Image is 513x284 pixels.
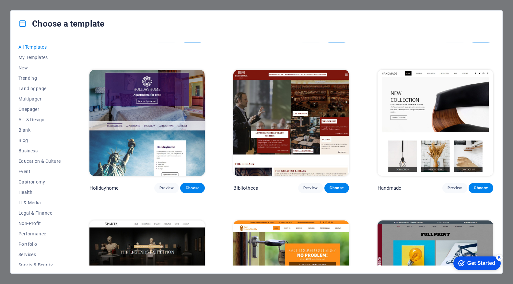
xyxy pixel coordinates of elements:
[18,200,61,205] span: IT & Media
[378,185,401,191] p: Handmade
[18,210,61,216] span: Legal & Finance
[18,231,61,236] span: Performance
[18,229,61,239] button: Performance
[18,117,61,122] span: Art & Design
[18,148,61,153] span: Business
[18,55,61,60] span: My Templates
[18,52,61,63] button: My Templates
[18,63,61,73] button: New
[469,183,493,193] button: Choose
[18,239,61,249] button: Portfolio
[18,169,61,174] span: Event
[5,3,52,17] div: Get Started 5 items remaining, 0% complete
[18,190,61,195] span: Health
[18,260,61,270] button: Sports & Beauty
[48,1,54,8] div: 5
[18,73,61,83] button: Trending
[89,185,119,191] p: Holidayhome
[233,185,258,191] p: Bibliotheca
[159,185,174,191] span: Preview
[18,221,61,226] span: Non-Profit
[18,83,61,94] button: Landingpage
[442,183,467,193] button: Preview
[18,42,61,52] button: All Templates
[18,135,61,146] button: Blog
[18,166,61,177] button: Event
[18,249,61,260] button: Services
[18,94,61,104] button: Multipager
[18,18,104,29] h4: Choose a template
[19,7,47,13] div: Get Started
[18,127,61,133] span: Blank
[18,159,61,164] span: Education & Culture
[180,183,205,193] button: Choose
[18,156,61,166] button: Education & Culture
[18,114,61,125] button: Art & Design
[18,138,61,143] span: Blog
[18,125,61,135] button: Blank
[18,262,61,267] span: Sports & Beauty
[18,177,61,187] button: Gastronomy
[448,185,462,191] span: Preview
[18,86,61,91] span: Landingpage
[185,185,200,191] span: Choose
[18,179,61,184] span: Gastronomy
[18,242,61,247] span: Portfolio
[18,146,61,156] button: Business
[18,197,61,208] button: IT & Media
[18,76,61,81] span: Trending
[298,183,323,193] button: Preview
[154,183,179,193] button: Preview
[233,70,349,176] img: Bibliotheca
[303,185,318,191] span: Preview
[324,183,349,193] button: Choose
[18,208,61,218] button: Legal & Finance
[330,185,344,191] span: Choose
[18,65,61,70] span: New
[474,185,488,191] span: Choose
[18,44,61,50] span: All Templates
[18,187,61,197] button: Health
[18,107,61,112] span: Onepager
[378,70,493,176] img: Handmade
[18,96,61,101] span: Multipager
[18,104,61,114] button: Onepager
[89,70,205,176] img: Holidayhome
[18,252,61,257] span: Services
[18,218,61,229] button: Non-Profit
